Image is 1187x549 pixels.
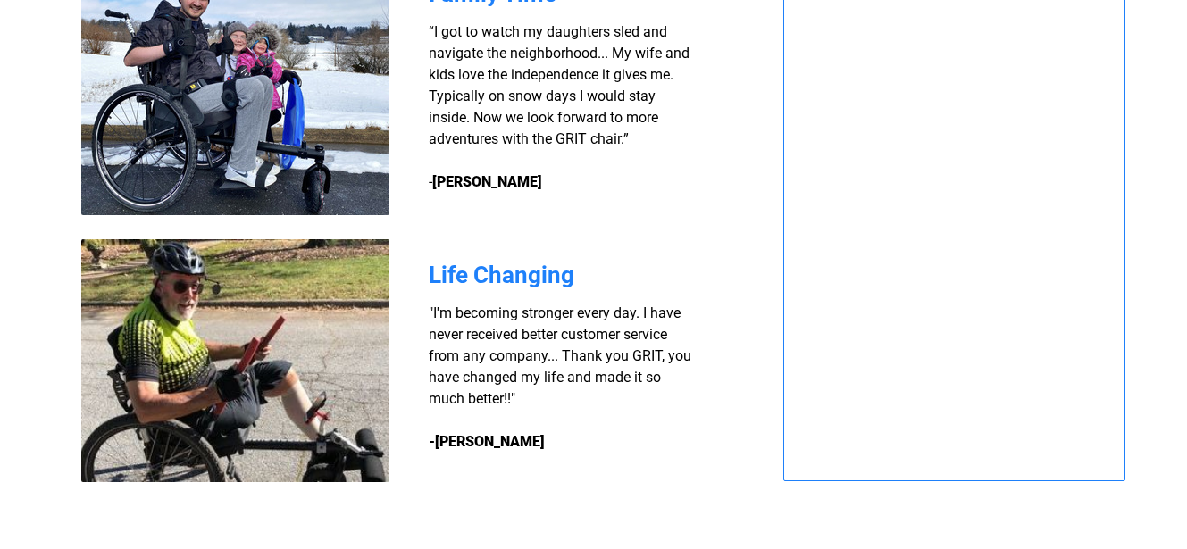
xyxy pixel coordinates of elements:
span: "I'm becoming stronger every day. I have never received better customer service from any company.... [429,304,691,407]
strong: -[PERSON_NAME] [429,433,545,450]
span: “I got to watch my daughters sled and navigate the neighborhood... My wife and kids love the inde... [429,23,690,190]
strong: [PERSON_NAME] [432,173,542,190]
span: Life Changing [429,262,574,288]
